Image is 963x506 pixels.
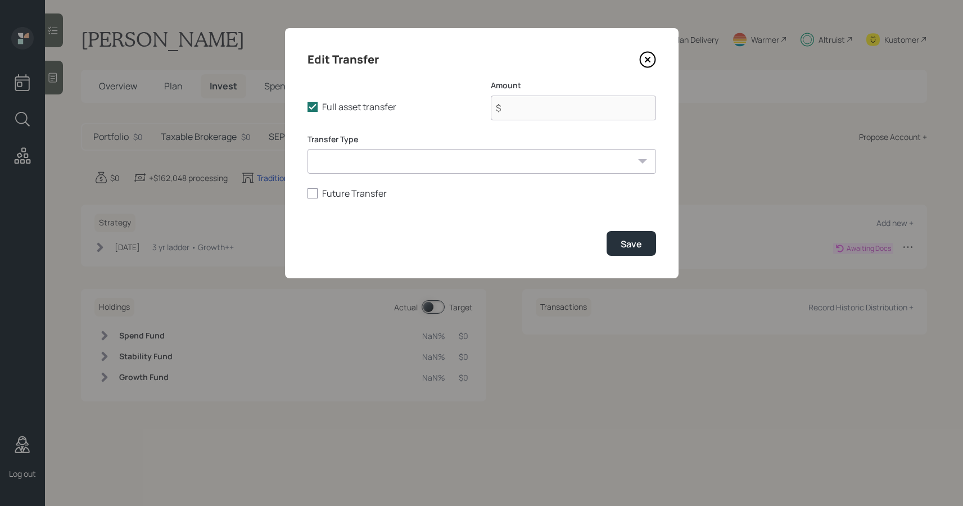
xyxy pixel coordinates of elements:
label: Amount [491,80,656,91]
label: Transfer Type [308,134,656,145]
button: Save [607,231,656,255]
h4: Edit Transfer [308,51,379,69]
label: Full asset transfer [308,101,473,113]
label: Future Transfer [308,187,656,200]
div: Save [621,238,642,250]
